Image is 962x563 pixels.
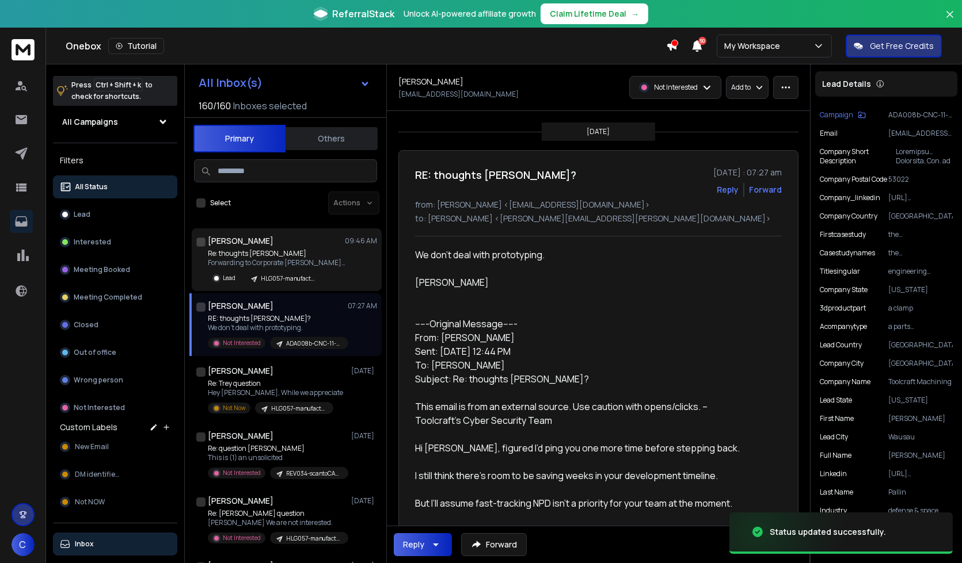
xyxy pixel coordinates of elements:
[820,304,866,313] p: 3dproductpart
[654,83,698,92] p: Not Interested
[888,432,953,442] p: Wausau
[208,453,346,462] p: This is (1) an unsolicited
[888,451,953,460] p: [PERSON_NAME]
[332,7,394,21] span: ReferralStack
[770,526,886,538] div: Status updated successfully.
[62,116,118,128] h1: All Campaigns
[820,285,868,294] p: Company State
[210,198,231,208] label: Select
[74,210,90,219] p: Lead
[223,274,235,282] p: Lead
[731,83,751,92] p: Add to
[53,258,177,281] button: Meeting Booked
[888,285,953,294] p: [US_STATE]
[820,147,896,166] p: Company Short Description
[820,212,877,221] p: Company Country
[74,403,125,412] p: Not Interested
[403,539,424,550] div: Reply
[74,293,142,302] p: Meeting Completed
[888,340,953,350] p: [GEOGRAPHIC_DATA]
[53,341,177,364] button: Out of office
[108,38,164,54] button: Tutorial
[53,203,177,226] button: Lead
[698,37,706,45] span: 50
[53,313,177,336] button: Closed
[394,533,452,556] button: Reply
[53,110,177,133] button: All Campaigns
[820,110,866,120] button: Campaign
[717,184,739,196] button: Reply
[820,488,853,497] p: Last Name
[896,147,953,166] p: Loremipsu Dolorsita, Con. ad elitsed do Eiusmodtem, Incididun, utl etd magn aliquaeni admi-veniam...
[223,339,261,347] p: Not Interested
[888,396,953,405] p: [US_STATE]
[53,369,177,392] button: Wrong person
[53,396,177,419] button: Not Interested
[888,469,953,478] p: [URL][DOMAIN_NAME][PERSON_NAME]
[415,199,782,210] p: from: [PERSON_NAME] <[EMAIL_ADDRESS][DOMAIN_NAME]>
[208,379,343,388] p: Re: Trey question
[261,274,316,283] p: HLG057-manufacturing-coldlistrevival
[208,430,273,442] h1: [PERSON_NAME]
[888,230,953,239] p: the [DEMOGRAPHIC_DATA] Army
[74,348,116,357] p: Out of office
[820,451,851,460] p: Full Name
[74,238,111,247] p: Interested
[75,539,94,549] p: Inbox
[208,258,346,267] p: Forwarding to Corporate [PERSON_NAME] Director Leading Edge
[820,248,875,258] p: casestudynames
[888,175,953,184] p: 53022
[223,534,261,542] p: Not Interested
[193,125,286,152] button: Primary
[208,495,273,507] h1: [PERSON_NAME]
[71,79,153,102] p: Press to check for shortcuts.
[199,77,263,89] h1: All Inbox(s)
[75,442,109,451] span: New Email
[888,359,953,368] p: [GEOGRAPHIC_DATA]
[415,213,782,224] p: to: [PERSON_NAME] <[PERSON_NAME][EMAIL_ADDRESS][PERSON_NAME][DOMAIN_NAME]>
[351,431,377,441] p: [DATE]
[286,126,378,151] button: Others
[208,365,273,377] h1: [PERSON_NAME]
[888,414,953,423] p: [PERSON_NAME]
[820,432,848,442] p: Lead City
[587,127,610,136] p: [DATE]
[888,488,953,497] p: Pallin
[398,90,519,99] p: [EMAIL_ADDRESS][DOMAIN_NAME]
[888,212,953,221] p: [GEOGRAPHIC_DATA]
[75,182,108,192] p: All Status
[820,469,847,478] p: linkedin
[888,377,953,386] p: Toolcraft Machining
[713,167,782,178] p: [DATE] : 07:27 am
[53,533,177,556] button: Inbox
[199,99,231,113] span: 160 / 160
[75,470,120,479] span: DM identified
[820,175,887,184] p: Company Postal Code
[846,35,942,58] button: Get Free Credits
[345,236,377,246] p: 09:46 AM
[820,396,852,405] p: Lead State
[820,377,870,386] p: Company Name
[74,320,98,330] p: Closed
[888,110,953,120] p: ADA008b-CNC-11-50-[GEOGRAPHIC_DATA]-Freedesignreview
[541,3,648,24] button: Claim Lifetime Deal→
[12,533,35,556] button: C
[286,339,341,348] p: ADA008b-CNC-11-50-[GEOGRAPHIC_DATA]-Freedesignreview
[208,509,346,518] p: Re: [PERSON_NAME] question
[53,491,177,514] button: Not NOW
[286,534,341,543] p: HLG057-manufacturing-coldlistrevival
[208,323,346,332] p: We don't deal with prototyping.
[75,497,105,507] span: Not NOW
[942,7,957,35] button: Close banner
[461,533,527,556] button: Forward
[351,496,377,505] p: [DATE]
[189,71,379,94] button: All Inbox(s)
[286,469,341,478] p: REV034-scantoCADworkflow-aerospaceOEMs-50-500
[271,404,326,413] p: HLG057-manufacturing-coldlistrevival
[822,78,871,90] p: Lead Details
[888,304,953,313] p: a clamp
[66,38,666,54] div: Onebox
[223,469,261,477] p: Not Interested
